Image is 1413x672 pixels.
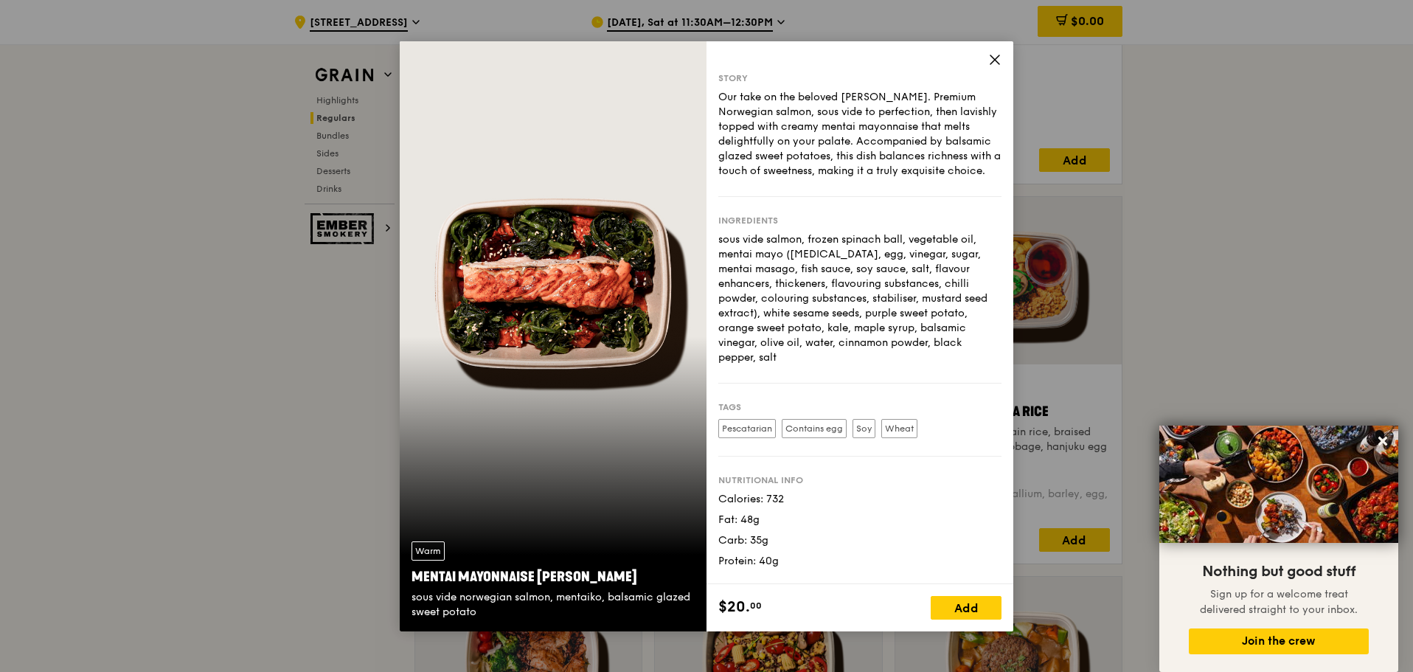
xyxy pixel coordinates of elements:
div: Nutritional info [718,474,1001,486]
label: Pescatarian [718,419,776,438]
div: Calories: 732 [718,492,1001,507]
div: Tags [718,401,1001,413]
span: $20. [718,596,750,618]
label: Soy [853,419,875,438]
div: Story [718,72,1001,84]
div: Mentai Mayonnaise [PERSON_NAME] [412,567,695,587]
div: Ingredients [718,215,1001,226]
div: Protein: 40g [718,554,1001,569]
img: DSC07876-Edit02-Large.jpeg [1159,426,1398,543]
label: Wheat [881,419,917,438]
span: Sign up for a welcome treat delivered straight to your inbox. [1200,588,1358,616]
div: Our take on the beloved [PERSON_NAME]. Premium Norwegian salmon, sous vide to perfection, then la... [718,90,1001,179]
div: Carb: 35g [718,533,1001,548]
div: sous vide salmon, frozen spinach ball, vegetable oil, mentai mayo ([MEDICAL_DATA], egg, vinegar, ... [718,232,1001,365]
label: Contains egg [782,419,847,438]
span: 00 [750,600,762,612]
div: Add [931,596,1001,620]
button: Join the crew [1189,628,1369,654]
div: sous vide norwegian salmon, mentaiko, balsamic glazed sweet potato [412,590,695,620]
button: Close [1371,429,1395,453]
div: Warm [412,541,445,561]
span: Nothing but good stuff [1202,563,1355,581]
div: Fat: 48g [718,513,1001,527]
